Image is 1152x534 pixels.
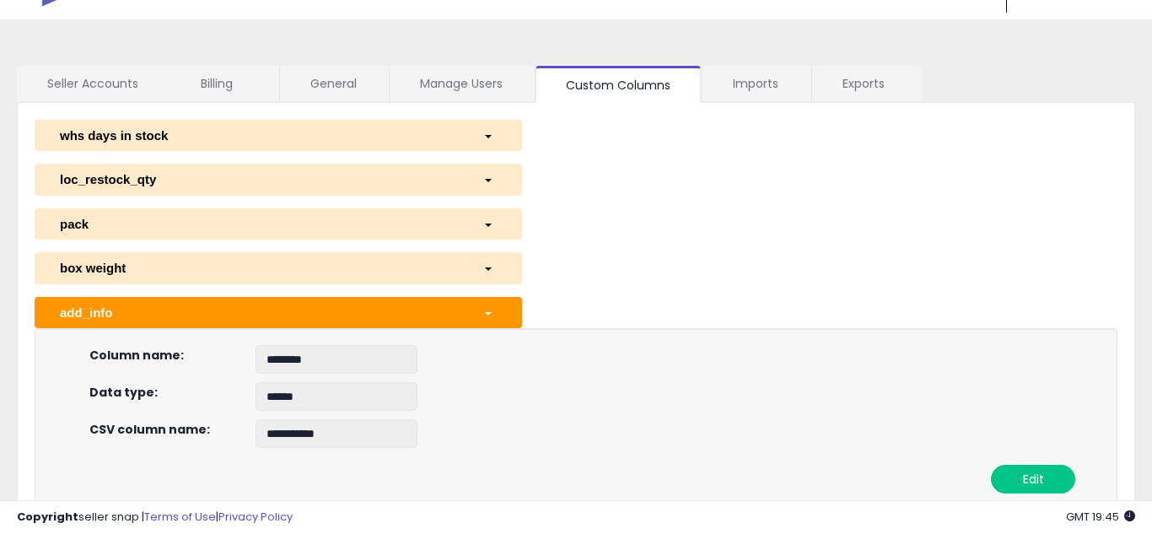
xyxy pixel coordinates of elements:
[35,120,522,151] button: whs days in stock
[89,386,230,399] h4: Data type:
[1066,509,1135,525] span: 2025-09-14 19:45 GMT
[47,259,471,277] div: box weight
[35,297,522,328] button: add_info
[47,170,471,188] div: loc_restock_qty
[536,66,701,103] a: Custom Columns
[47,127,471,144] div: whs days in stock
[812,66,920,101] a: Exports
[35,164,522,195] button: loc_restock_qty
[218,509,293,525] a: Privacy Policy
[35,252,522,283] button: box weight
[47,304,471,321] div: add_info
[390,66,533,101] a: Manage Users
[89,349,230,362] h4: Column name:
[35,208,522,240] button: pack
[703,66,810,101] a: Imports
[47,215,471,233] div: pack
[17,509,78,525] strong: Copyright
[170,66,277,101] a: Billing
[89,423,230,436] h4: CSV column name:
[144,509,216,525] a: Terms of Use
[991,465,1075,494] button: Edit
[17,66,169,101] a: Seller Accounts
[17,510,293,526] div: seller snap | |
[280,66,387,101] a: General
